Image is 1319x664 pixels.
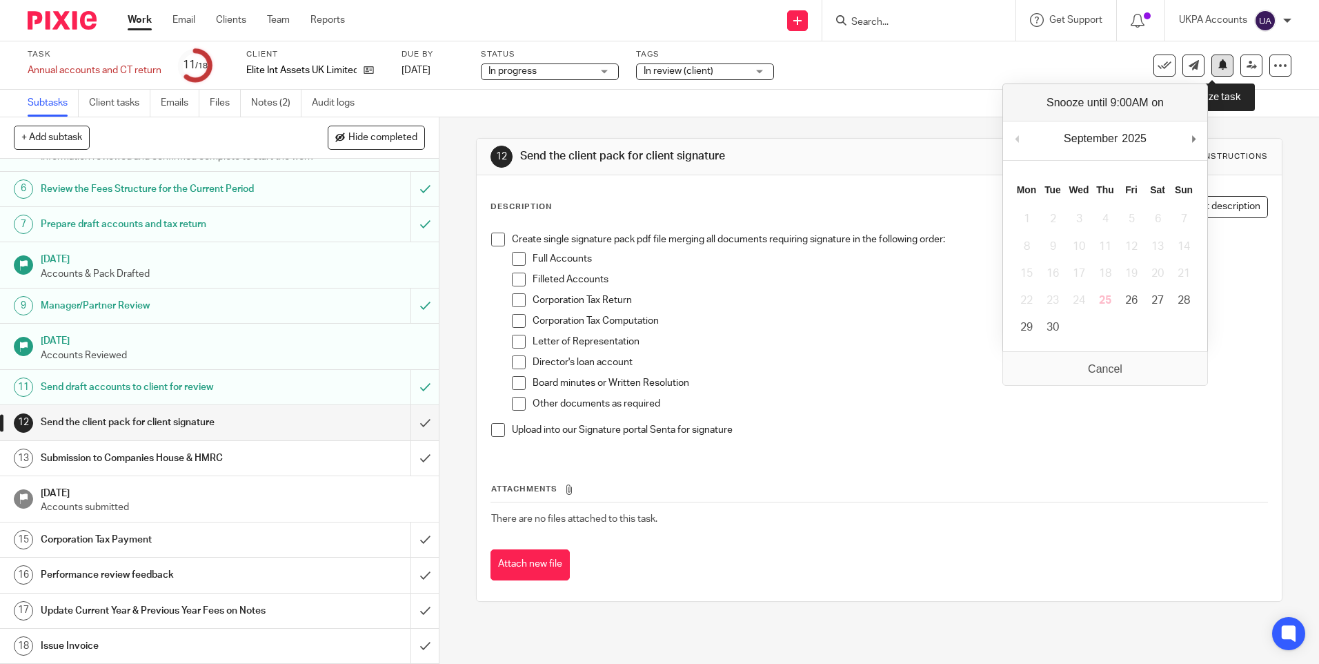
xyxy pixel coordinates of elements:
[1179,13,1247,27] p: UKPA Accounts
[1013,314,1040,341] button: 29
[41,412,278,433] h1: Send the client pack for client signature
[41,179,278,199] h1: Review the Fees Structure for the Current Period
[210,90,241,117] a: Files
[490,202,552,213] p: Description
[41,565,278,585] h1: Performance review feedback
[267,13,290,27] a: Team
[1017,184,1036,195] abbr: Monday
[512,233,1267,246] p: Create single signature pack pdf file merging all documents requiring signature in the following ...
[14,636,33,656] div: 18
[41,483,426,500] h1: [DATE]
[1062,128,1120,149] div: September
[533,252,1267,266] p: Full Accounts
[28,11,97,30] img: Pixie
[491,514,657,524] span: There are no files attached to this task.
[14,179,33,199] div: 6
[41,448,278,469] h1: Submission to Companies House & HMRC
[490,549,570,580] button: Attach new file
[1040,314,1066,341] button: 30
[246,49,384,60] label: Client
[312,90,365,117] a: Audit logs
[644,66,713,76] span: In review (client)
[41,214,278,235] h1: Prepare draft accounts and tax return
[14,215,33,234] div: 7
[1171,196,1268,218] button: Edit description
[41,331,426,348] h1: [DATE]
[161,90,199,117] a: Emails
[1171,287,1197,314] button: 28
[28,90,79,117] a: Subtasks
[1202,151,1268,162] div: Instructions
[216,13,246,27] a: Clients
[195,62,208,70] small: /18
[1150,184,1165,195] abbr: Saturday
[1049,15,1102,25] span: Get Support
[512,423,1267,437] p: Upload into our Signature portal Senta for signature
[520,149,909,164] h1: Send the client pack for client signature
[14,296,33,315] div: 9
[14,565,33,585] div: 16
[28,49,161,60] label: Task
[1010,128,1024,149] button: Previous Month
[14,601,33,621] div: 17
[348,133,417,144] span: Hide completed
[41,529,278,550] h1: Corporation Tax Payment
[14,126,90,149] button: + Add subtask
[491,485,557,493] span: Attachments
[41,349,426,362] p: Accounts Reviewed
[41,600,278,621] h1: Update Current Year & Previous Year Fees on Notes
[1254,10,1276,32] img: svg%3E
[1175,184,1193,195] abbr: Sunday
[533,397,1267,411] p: Other documents as required
[1187,128,1200,149] button: Next Month
[533,314,1267,328] p: Corporation Tax Computation
[328,126,425,149] button: Hide completed
[1069,184,1089,195] abbr: Wednesday
[41,295,278,316] h1: Manager/Partner Review
[128,13,152,27] a: Work
[490,146,513,168] div: 12
[14,530,33,549] div: 15
[183,57,208,73] div: 11
[1125,184,1138,195] abbr: Friday
[481,49,619,60] label: Status
[14,378,33,397] div: 11
[533,355,1267,369] p: Director's loan account
[533,376,1267,390] p: Board minutes or Written Resolution
[401,66,430,75] span: [DATE]
[1044,184,1061,195] abbr: Tuesday
[401,49,464,60] label: Due by
[41,500,426,514] p: Accounts submitted
[41,636,278,656] h1: Issue Invoice
[172,13,195,27] a: Email
[41,249,426,266] h1: [DATE]
[251,90,301,117] a: Notes (2)
[246,64,357,77] p: Elite Int Assets UK Limited
[1144,287,1171,314] button: 27
[41,377,278,398] h1: Send draft accounts to client for review
[1120,128,1149,149] div: 2025
[533,335,1267,349] p: Letter of Representation
[533,293,1267,307] p: Corporation Tax Return
[636,49,774,60] label: Tags
[28,64,161,77] div: Annual accounts and CT return
[41,267,426,281] p: Accounts & Pack Drafted
[488,66,537,76] span: In progress
[14,413,33,433] div: 12
[1096,184,1113,195] abbr: Thursday
[1118,287,1144,314] button: 26
[310,13,345,27] a: Reports
[533,273,1267,286] p: Filleted Accounts
[850,17,974,29] input: Search
[14,449,33,468] div: 13
[89,90,150,117] a: Client tasks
